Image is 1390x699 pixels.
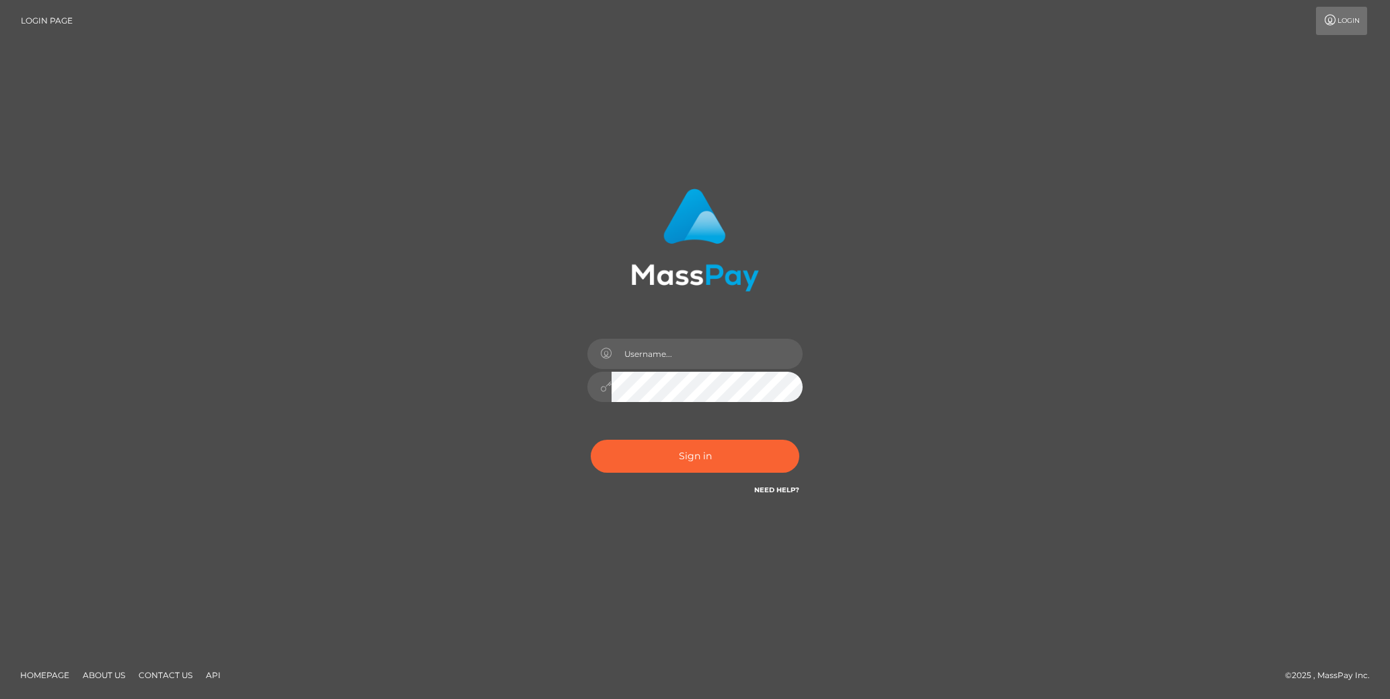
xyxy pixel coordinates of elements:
div: © 2025 , MassPay Inc. [1285,668,1380,683]
a: About Us [77,665,131,686]
a: Homepage [15,665,75,686]
a: Contact Us [133,665,198,686]
img: MassPay Login [631,189,759,292]
a: Need Help? [754,486,799,494]
button: Sign in [591,440,799,473]
input: Username... [612,339,803,369]
a: Login Page [21,7,73,35]
a: API [200,665,226,686]
a: Login [1316,7,1367,35]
